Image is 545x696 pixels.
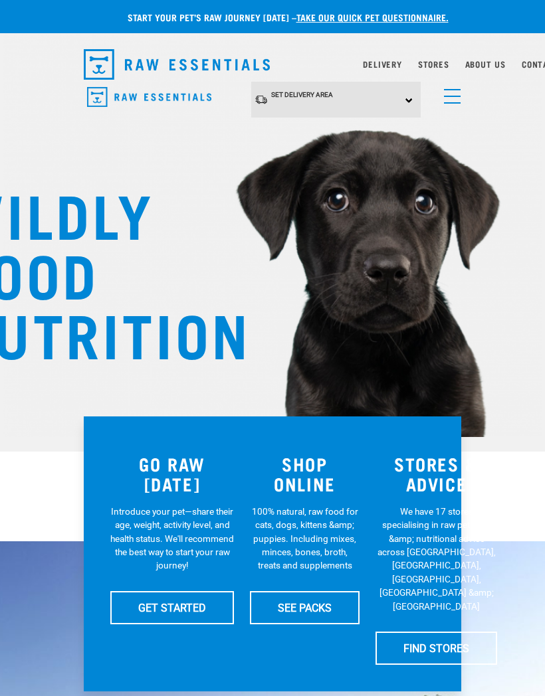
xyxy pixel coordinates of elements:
p: Introduce your pet—share their age, weight, activity level, and health status. We'll recommend th... [110,505,234,572]
a: Delivery [363,62,401,66]
h3: GO RAW [DATE] [110,454,234,494]
p: We have 17 stores specialising in raw pet food &amp; nutritional advice across [GEOGRAPHIC_DATA],... [376,505,497,613]
a: GET STARTED [110,591,234,624]
h3: STORES & ADVICE [376,454,497,494]
nav: dropdown navigation [73,44,472,85]
p: 100% natural, raw food for cats, dogs, kittens &amp; puppies. Including mixes, minces, bones, bro... [250,505,360,572]
a: Stores [418,62,449,66]
span: Set Delivery Area [271,91,333,98]
a: take our quick pet questionnaire. [296,15,449,19]
a: menu [437,81,461,105]
img: Raw Essentials Logo [84,49,270,80]
img: van-moving.png [255,94,268,105]
img: Raw Essentials Logo [87,87,211,108]
a: FIND STORES [376,632,497,665]
a: About Us [465,62,506,66]
a: SEE PACKS [250,591,360,624]
h3: SHOP ONLINE [250,454,360,494]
